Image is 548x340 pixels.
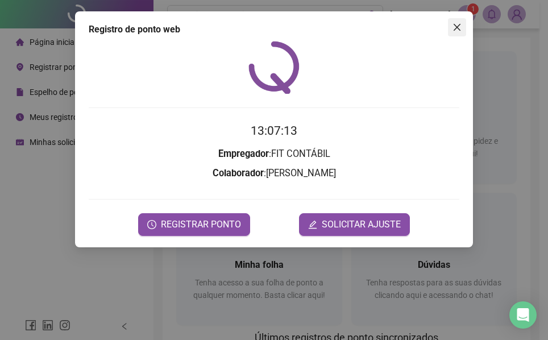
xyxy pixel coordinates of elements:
div: Open Intercom Messenger [509,301,537,329]
div: Registro de ponto web [89,23,459,36]
span: REGISTRAR PONTO [161,218,241,231]
span: edit [308,220,317,229]
strong: Colaborador [213,168,264,179]
button: editSOLICITAR AJUSTE [299,213,410,236]
span: close [452,23,462,32]
h3: : FIT CONTÁBIL [89,147,459,161]
img: QRPoint [248,41,300,94]
span: SOLICITAR AJUSTE [322,218,401,231]
span: clock-circle [147,220,156,229]
h3: : [PERSON_NAME] [89,166,459,181]
strong: Empregador [218,148,269,159]
time: 13:07:13 [251,124,297,138]
button: REGISTRAR PONTO [138,213,250,236]
button: Close [448,18,466,36]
